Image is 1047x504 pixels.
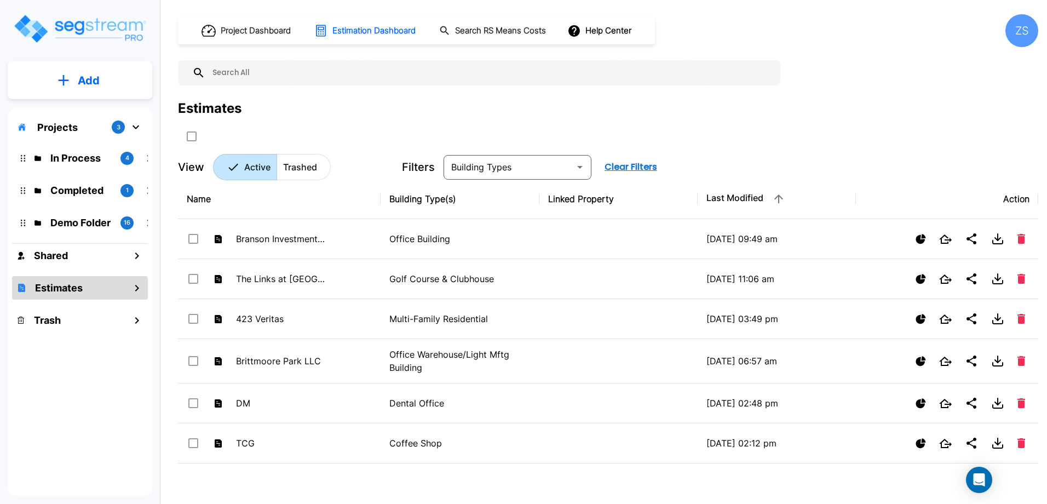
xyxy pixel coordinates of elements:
button: Open New Tab [935,230,956,248]
h1: Project Dashboard [221,25,291,37]
p: [DATE] 02:48 pm [706,397,847,410]
button: Share [960,228,982,250]
button: SelectAll [181,125,203,147]
p: 4 [125,153,129,163]
p: Add [78,72,100,89]
button: Project Dashboard [197,19,297,43]
th: Action [856,179,1038,219]
p: Active [244,161,271,174]
button: Show Ranges [911,310,930,329]
p: Demo Folder [50,215,112,230]
button: Open New Tab [935,394,956,413]
input: Search All [205,60,775,85]
p: Filters [402,159,435,175]
button: Download [987,432,1009,454]
button: Show Ranges [911,230,930,249]
input: Building Types [447,159,570,175]
p: In Process [50,151,112,165]
button: Download [987,392,1009,414]
p: [DATE] 11:06 am [706,272,847,285]
p: [DATE] 03:49 pm [706,312,847,325]
button: Download [987,268,1009,290]
p: TCG [236,437,327,450]
div: Platform [213,154,331,180]
button: Delete [1013,310,1029,328]
button: Open New Tab [935,352,956,370]
button: Show Ranges [911,394,930,413]
div: Open Intercom Messenger [966,467,992,493]
div: Estimates [178,99,241,118]
button: Delete [1013,434,1029,453]
p: [DATE] 09:49 am [706,232,847,245]
p: [DATE] 02:12 pm [706,437,847,450]
th: Building Type(s) [381,179,539,219]
button: Active [213,154,277,180]
p: 3 [117,123,120,132]
p: Multi-Family Residential [389,312,530,325]
button: Trashed [277,154,331,180]
p: Office Building [389,232,530,245]
button: Search RS Means Costs [435,20,552,42]
button: Download [987,228,1009,250]
p: Completed [50,183,112,198]
p: The Links at [GEOGRAPHIC_DATA] [236,272,327,285]
button: Estimation Dashboard [310,19,422,42]
p: 423 Veritas [236,312,327,325]
button: Share [960,308,982,330]
button: Share [960,350,982,372]
p: Coffee Shop [389,437,530,450]
p: DM [236,397,327,410]
p: Dental Office [389,397,530,410]
p: Projects [37,120,78,135]
th: Last Modified [698,179,856,219]
button: Delete [1013,270,1029,288]
button: Share [960,392,982,414]
button: Open [572,159,588,175]
button: Delete [1013,352,1029,370]
div: ZS [1005,14,1038,47]
p: 1 [126,186,129,195]
p: View [178,159,204,175]
button: Open New Tab [935,270,956,288]
button: Show Ranges [911,352,930,371]
img: Logo [13,13,147,44]
p: Brittmoore Park LLC [236,354,327,368]
h1: Estimates [35,280,83,295]
button: Add [8,65,152,96]
button: Download [987,308,1009,330]
button: Delete [1013,394,1029,413]
button: Show Ranges [911,270,930,289]
button: Clear Filters [600,156,661,178]
button: Delete [1013,230,1029,248]
button: Share [960,268,982,290]
button: Open New Tab [935,310,956,328]
h1: Shared [34,248,68,263]
p: 16 [124,218,130,227]
p: Branson Investments LLC [236,232,327,245]
h1: Trash [34,313,61,328]
p: [DATE] 06:57 am [706,354,847,368]
h1: Estimation Dashboard [332,25,416,37]
button: Share [960,432,982,454]
button: Help Center [565,20,636,41]
button: Open New Tab [935,434,956,453]
th: Linked Property [539,179,698,219]
p: Golf Course & Clubhouse [389,272,530,285]
p: Office Warehouse/Light Mftg Building [389,348,530,374]
div: Name [187,192,372,205]
button: Download [987,350,1009,372]
p: Trashed [283,161,317,174]
h1: Search RS Means Costs [455,25,546,37]
button: Show Ranges [911,434,930,453]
